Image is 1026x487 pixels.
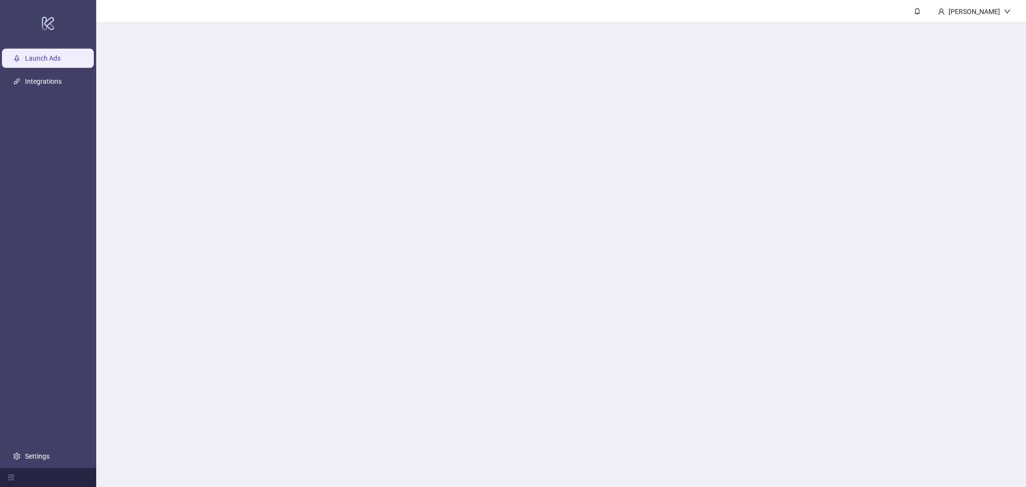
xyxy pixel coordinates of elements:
[8,474,14,481] span: menu-fold
[25,452,50,460] a: Settings
[1004,8,1011,15] span: down
[938,8,945,15] span: user
[25,54,61,62] a: Launch Ads
[25,77,62,85] a: Integrations
[914,8,921,14] span: bell
[945,6,1004,17] div: [PERSON_NAME]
